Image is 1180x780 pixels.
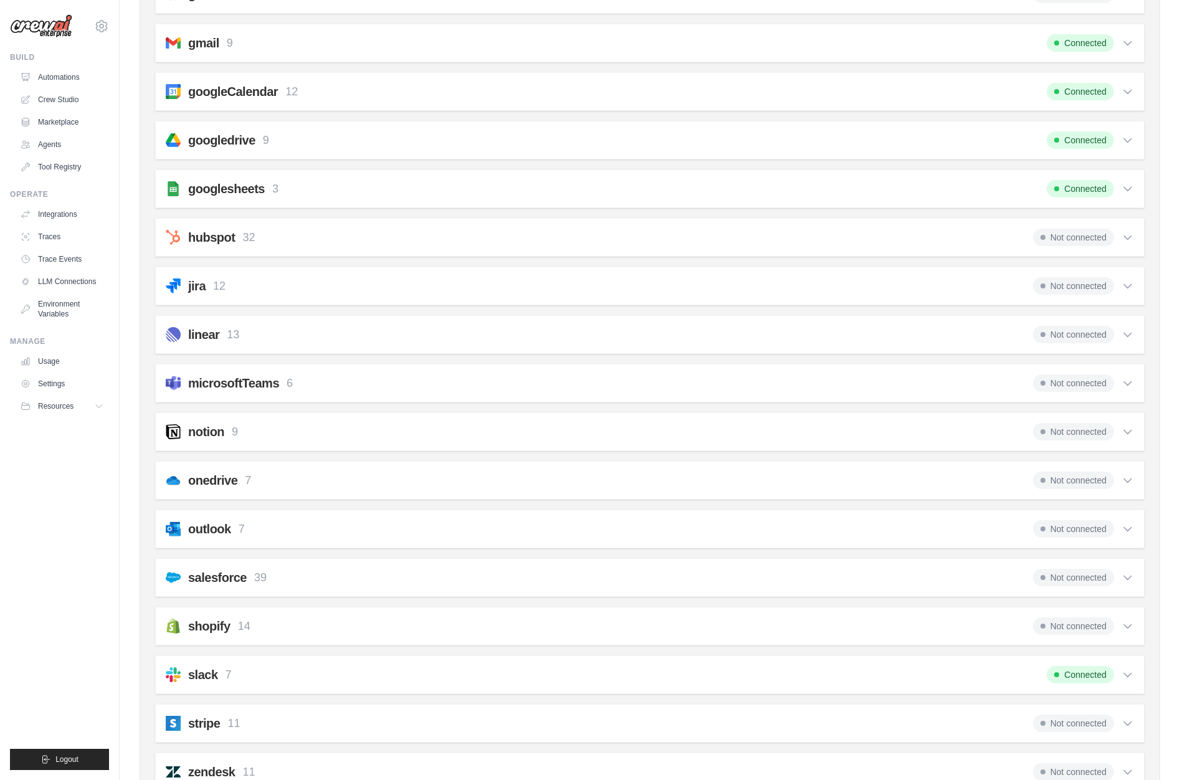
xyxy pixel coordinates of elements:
[287,375,293,392] p: 6
[272,181,278,197] p: 3
[1047,34,1114,52] span: Connected
[166,473,181,488] img: onedrive.svg
[188,83,278,100] h2: googleCalendar
[1033,520,1114,538] span: Not connected
[1033,569,1114,586] span: Not connected
[1047,180,1114,197] span: Connected
[15,67,109,87] a: Automations
[285,83,298,100] p: 12
[15,351,109,371] a: Usage
[188,34,219,52] h2: gmail
[1033,715,1114,732] span: Not connected
[166,619,181,634] img: shopify.svg
[188,180,265,197] h2: googlesheets
[15,90,109,110] a: Crew Studio
[166,327,181,342] img: linear.svg
[213,278,226,295] p: 12
[166,36,181,50] img: gmail.svg
[1033,617,1114,635] span: Not connected
[10,749,109,770] button: Logout
[188,374,279,392] h2: microsoftTeams
[1047,83,1114,100] span: Connected
[239,521,245,538] p: 7
[1047,131,1114,149] span: Connected
[15,249,109,269] a: Trace Events
[10,336,109,346] div: Manage
[166,570,181,585] img: salesforce.svg
[188,666,218,683] h2: slack
[188,423,224,440] h2: notion
[263,132,269,149] p: 9
[15,374,109,394] a: Settings
[15,227,109,247] a: Traces
[166,521,181,536] img: outlook.svg
[1033,326,1114,343] span: Not connected
[55,754,79,764] span: Logout
[227,35,233,52] p: 9
[15,157,109,177] a: Tool Registry
[166,424,181,439] img: notion.svg
[188,569,247,586] h2: salesforce
[188,326,219,343] h2: linear
[10,14,72,38] img: Logo
[245,472,251,489] p: 7
[227,715,240,732] p: 11
[38,401,74,411] span: Resources
[166,716,181,731] img: stripe.svg
[166,376,181,391] img: microsoftTeams.svg
[1033,472,1114,489] span: Not connected
[166,133,181,148] img: googledrive.svg
[232,424,238,440] p: 9
[166,667,181,682] img: slack.svg
[1033,374,1114,392] span: Not connected
[1033,423,1114,440] span: Not connected
[226,667,232,683] p: 7
[188,472,237,489] h2: onedrive
[188,131,255,149] h2: googledrive
[15,272,109,292] a: LLM Connections
[188,617,231,635] h2: shopify
[166,230,181,245] img: hubspot.svg
[1033,229,1114,246] span: Not connected
[188,229,235,246] h2: hubspot
[242,229,255,246] p: 32
[1033,277,1114,295] span: Not connected
[254,569,267,586] p: 39
[15,135,109,155] a: Agents
[188,277,206,295] h2: jira
[15,294,109,324] a: Environment Variables
[188,520,231,538] h2: outlook
[10,52,109,62] div: Build
[227,326,239,343] p: 13
[15,204,109,224] a: Integrations
[166,84,181,99] img: googleCalendar.svg
[1047,666,1114,683] span: Connected
[188,715,220,732] h2: stripe
[10,189,109,199] div: Operate
[15,396,109,416] button: Resources
[238,618,250,635] p: 14
[166,278,181,293] img: jira.svg
[166,764,181,779] img: zendesk.svg
[15,112,109,132] a: Marketplace
[166,181,181,196] img: googlesheets.svg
